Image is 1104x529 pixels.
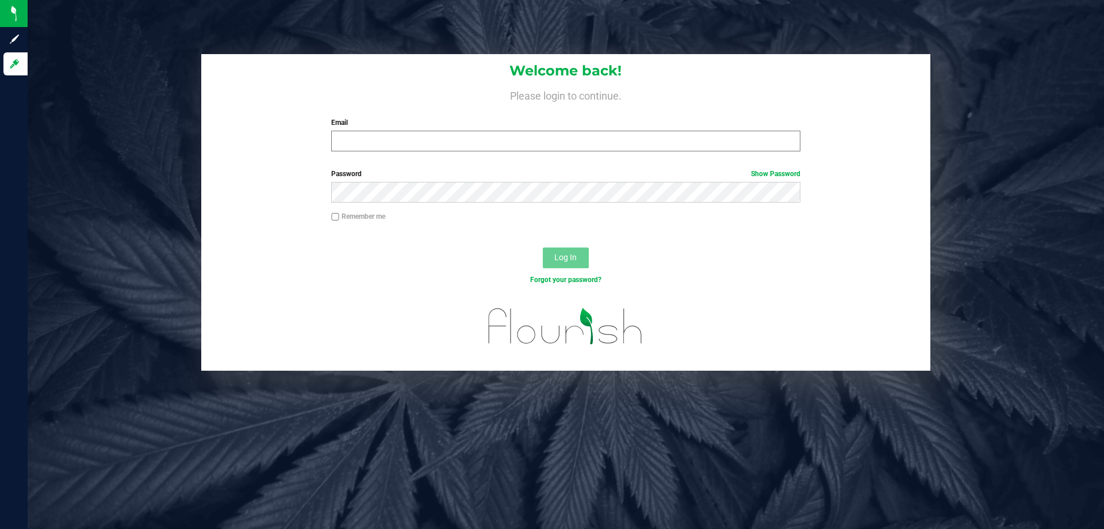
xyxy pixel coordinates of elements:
[530,276,601,284] a: Forgot your password?
[201,63,930,78] h1: Welcome back!
[331,117,800,128] label: Email
[554,253,577,262] span: Log In
[331,170,362,178] span: Password
[331,211,385,222] label: Remember me
[331,213,339,221] input: Remember me
[9,33,20,45] inline-svg: Sign up
[474,297,657,356] img: flourish_logo.svg
[751,170,800,178] a: Show Password
[543,248,589,268] button: Log In
[9,58,20,70] inline-svg: Log in
[201,87,930,101] h4: Please login to continue.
